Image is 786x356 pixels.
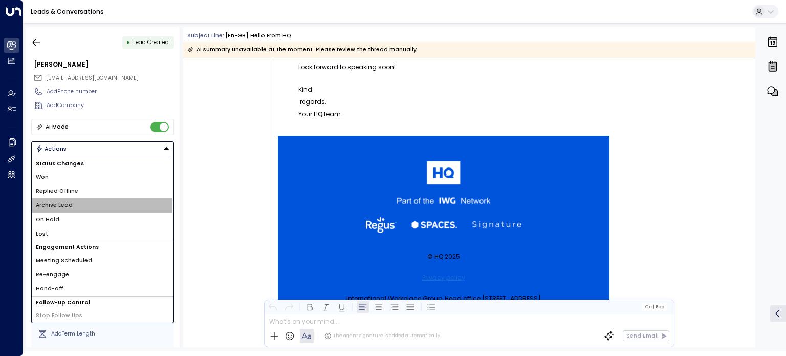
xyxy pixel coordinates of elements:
[298,251,589,262] p: © HQ 2025
[46,74,139,82] span: ryanthomaskk89@yahoo.com
[32,158,173,170] h1: Status Changes
[187,32,224,39] span: Subject Line:
[187,45,418,55] div: AI summary unavailable at the moment. Please review the thread manually.
[298,108,589,120] p: Your HQ team
[36,285,63,293] span: Hand-off
[47,101,174,110] div: AddCompany
[36,173,49,181] span: Won
[652,304,654,309] span: |
[31,141,174,156] div: Button group with a nested menu
[282,301,295,313] button: Redo
[34,60,174,69] div: [PERSON_NAME]
[361,156,527,239] img: HQ, Part of the IWG Network, Group of logos including Regus, Spaces, Signature
[133,38,169,46] span: Lead Created
[324,332,440,340] div: The agent signature is added automatically
[267,301,279,313] button: Undo
[46,74,139,82] span: [EMAIL_ADDRESS][DOMAIN_NAME]
[31,7,104,16] a: Leads & Conversations
[51,330,171,338] div: AddTerm Length
[36,257,92,265] span: Meeting Scheduled
[36,187,78,195] span: Replied Offline
[422,272,465,283] a: Privacy policy
[36,230,48,238] span: Lost
[298,293,589,304] p: International Workplace Group, Head office [STREET_ADDRESS]
[36,201,73,210] span: Archive Lead
[36,311,82,320] span: Stop Follow Ups
[36,270,69,279] span: Re-engage
[32,241,173,253] h1: Engagement Actions
[298,83,589,108] p: Kind regards,
[225,32,291,40] div: [en-GB] Hello from HQ
[47,88,174,96] div: AddPhone number
[31,141,174,156] button: Actions
[46,122,69,132] div: AI Mode
[645,304,664,309] span: Cc Bcc
[126,35,130,49] div: •
[36,216,59,224] span: On Hold
[298,61,589,73] p: Look forward to speaking soon!
[32,297,173,308] h1: Follow-up Control
[642,303,667,310] button: Cc|Bcc
[36,145,67,152] div: Actions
